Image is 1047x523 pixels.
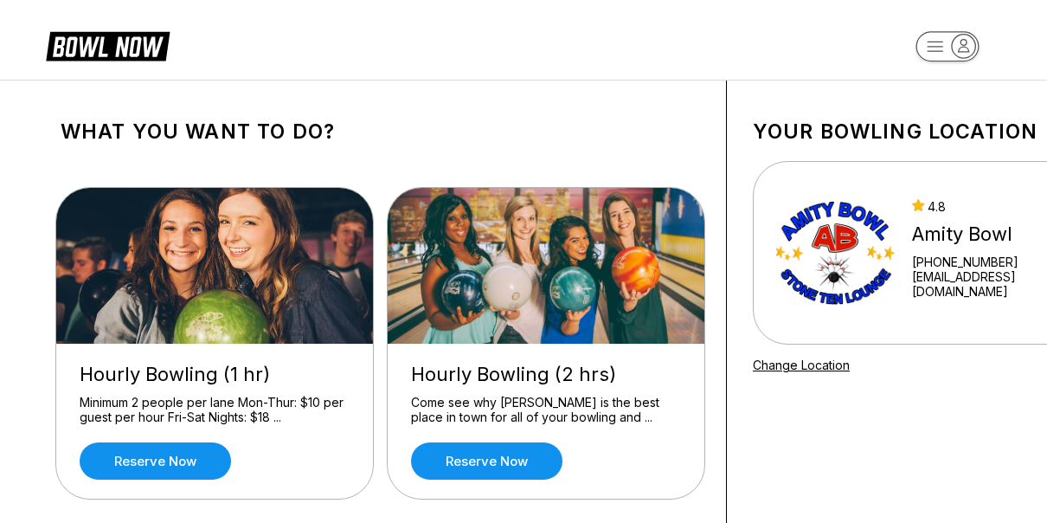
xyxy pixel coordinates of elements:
a: Reserve now [411,442,562,480]
a: Change Location [753,358,850,372]
a: Reserve now [80,442,231,480]
img: Hourly Bowling (2 hrs) [388,188,706,344]
img: Hourly Bowling (1 hr) [56,188,375,344]
div: Come see why [PERSON_NAME] is the best place in town for all of your bowling and ... [411,395,681,425]
img: Amity Bowl [776,188,896,318]
h1: What you want to do? [61,119,700,144]
div: Minimum 2 people per lane Mon-Thur: $10 per guest per hour Fri-Sat Nights: $18 ... [80,395,350,425]
div: Hourly Bowling (2 hrs) [411,363,681,386]
div: Hourly Bowling (1 hr) [80,363,350,386]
